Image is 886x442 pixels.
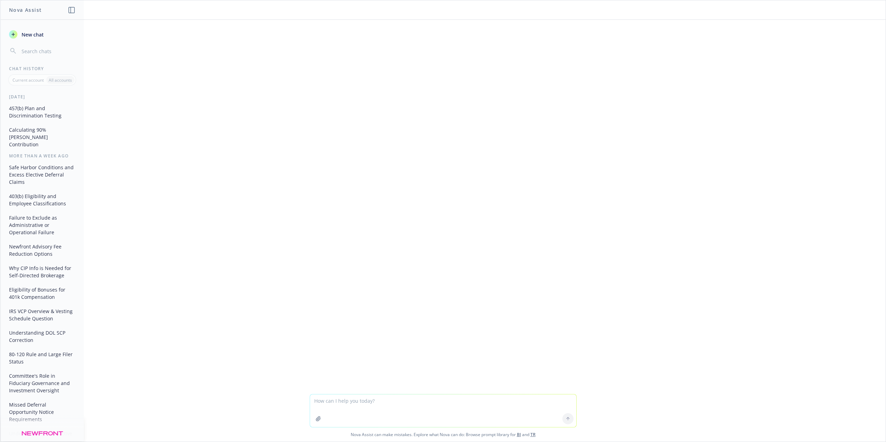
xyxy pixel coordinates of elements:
[1,153,84,159] div: More than a week ago
[6,190,78,209] button: 403(b) Eligibility and Employee Classifications
[530,432,536,437] a: TR
[6,212,78,238] button: Failure to Exclude as Administrative or Operational Failure
[3,427,883,442] span: Nova Assist can make mistakes. Explore what Nova can do: Browse prompt library for and
[517,432,521,437] a: BI
[6,349,78,367] button: 80-120 Rule and Large Filer Status
[9,6,42,14] h1: Nova Assist
[20,46,75,56] input: Search chats
[6,370,78,396] button: Committee's Role in Fiduciary Governance and Investment Oversight
[6,399,78,425] button: Missed Deferral Opportunity Notice Requirements
[6,28,78,41] button: New chat
[6,327,78,346] button: Understanding DOL SCP Correction
[6,284,78,303] button: Eligibility of Bonuses for 401k Compensation
[6,305,78,324] button: IRS VCP Overview & Vesting Schedule Question
[6,162,78,188] button: Safe Harbor Conditions and Excess Elective Deferral Claims
[1,66,84,72] div: Chat History
[13,77,44,83] p: Current account
[6,103,78,121] button: 457(b) Plan and Discrimination Testing
[6,241,78,260] button: Newfront Advisory Fee Reduction Options
[6,124,78,150] button: Calculating 90% [PERSON_NAME] Contribution
[1,94,84,100] div: [DATE]
[6,262,78,281] button: Why CIP Info is Needed for Self-Directed Brokerage
[20,31,44,38] span: New chat
[49,77,72,83] p: All accounts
